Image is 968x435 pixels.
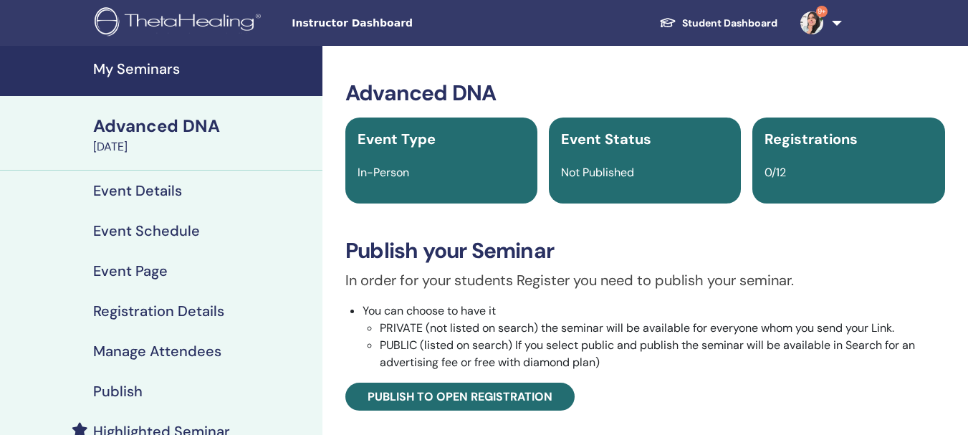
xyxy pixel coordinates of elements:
h4: My Seminars [93,60,314,77]
h4: Event Schedule [93,222,200,239]
a: Advanced DNA[DATE] [85,114,322,156]
h4: Publish [93,383,143,400]
span: Registrations [765,130,858,148]
img: default.jpg [800,11,823,34]
h3: Publish your Seminar [345,238,945,264]
li: PRIVATE (not listed on search) the seminar will be available for everyone whom you send your Link. [380,320,945,337]
a: Student Dashboard [648,10,789,37]
div: [DATE] [93,138,314,156]
li: You can choose to have it [363,302,945,371]
img: logo.png [95,7,266,39]
span: 0/12 [765,165,786,180]
h4: Manage Attendees [93,343,221,360]
span: Event Status [561,130,651,148]
span: Instructor Dashboard [292,16,507,31]
img: graduation-cap-white.svg [659,16,676,29]
li: PUBLIC (listed on search) If you select public and publish the seminar will be available in Searc... [380,337,945,371]
a: Publish to open registration [345,383,575,411]
h4: Event Page [93,262,168,279]
span: Publish to open registration [368,389,552,404]
span: Event Type [358,130,436,148]
span: In-Person [358,165,409,180]
div: Advanced DNA [93,114,314,138]
h4: Event Details [93,182,182,199]
p: In order for your students Register you need to publish your seminar. [345,269,945,291]
h4: Registration Details [93,302,224,320]
h3: Advanced DNA [345,80,945,106]
span: 9+ [816,6,828,17]
span: Not Published [561,165,634,180]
